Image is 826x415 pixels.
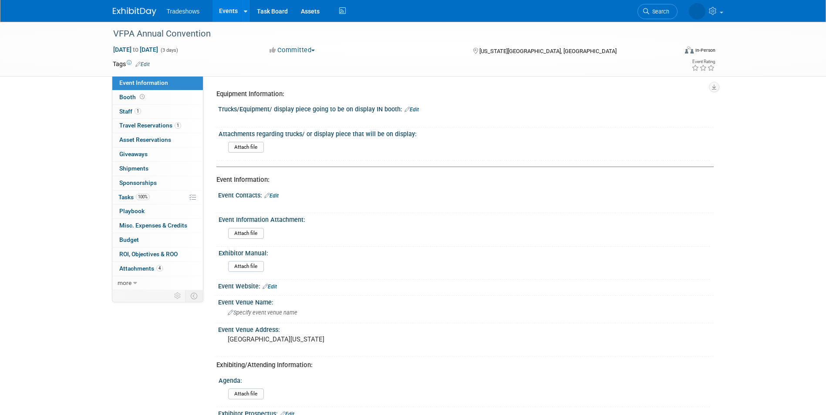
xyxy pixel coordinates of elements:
[175,122,181,129] span: 1
[119,236,139,243] span: Budget
[110,26,664,42] div: VFPA Annual Convention
[112,219,203,233] a: Misc. Expenses & Credits
[649,8,669,15] span: Search
[218,103,714,114] div: Trucks/Equipment/ display piece going to be on display IN booth:
[185,290,203,301] td: Toggle Event Tabs
[119,94,146,100] span: Booth
[479,48,617,54] span: [US_STATE][GEOGRAPHIC_DATA], [GEOGRAPHIC_DATA]
[216,361,707,370] div: Exhibiting/Attending Information:
[119,265,163,272] span: Attachments
[112,133,203,147] a: Asset Reservations
[118,279,131,286] span: more
[119,136,171,143] span: Asset Reservations
[695,47,715,54] div: In-Person
[156,265,163,271] span: 4
[112,262,203,276] a: Attachments4
[112,76,203,90] a: Event Information
[228,309,297,316] span: Specify event venue name
[119,108,141,115] span: Staff
[228,335,415,343] pre: [GEOGRAPHIC_DATA][US_STATE]
[119,222,187,229] span: Misc. Expenses & Credits
[113,7,156,16] img: ExhibitDay
[119,251,178,258] span: ROI, Objectives & ROO
[119,179,157,186] span: Sponsorships
[626,45,716,58] div: Event Format
[131,46,140,53] span: to
[138,94,146,100] span: Booth not reserved yet
[118,194,150,201] span: Tasks
[112,191,203,204] a: Tasks100%
[216,175,707,184] div: Event Information:
[170,290,185,301] td: Personalize Event Tab Strip
[160,47,178,53] span: (3 days)
[113,60,150,68] td: Tags
[689,3,705,20] img: Kay Reynolds
[219,374,710,385] div: Agenda:
[112,147,203,161] a: Giveaways
[112,276,203,290] a: more
[112,105,203,119] a: Staff1
[136,194,150,200] span: 100%
[218,189,714,200] div: Event Contacts:
[112,233,203,247] a: Budget
[135,61,150,67] a: Edit
[691,60,715,64] div: Event Rating
[112,90,203,104] a: Booth
[119,207,145,214] span: Playbook
[119,165,148,172] span: Shipments
[216,90,707,99] div: Equipment Information:
[167,8,200,15] span: Tradeshows
[219,247,710,258] div: Exhibitor Manual:
[266,46,318,55] button: Committed
[119,122,181,129] span: Travel Reservations
[119,151,148,157] span: Giveaways
[112,162,203,176] a: Shipments
[264,193,279,199] a: Edit
[113,46,158,54] span: [DATE] [DATE]
[263,284,277,290] a: Edit
[219,213,710,224] div: Event Information Attachment:
[112,204,203,218] a: Playbook
[218,280,714,291] div: Event Website:
[637,4,678,19] a: Search
[219,127,710,138] div: Attachments regarding trucks/ or display piece that will be on display:
[119,79,168,86] span: Event Information
[112,119,203,133] a: Travel Reservations1
[218,323,714,334] div: Event Venue Address:
[685,47,694,54] img: Format-Inperson.png
[112,248,203,261] a: ROI, Objectives & ROO
[218,296,714,307] div: Event Venue Name:
[405,107,419,113] a: Edit
[135,108,141,114] span: 1
[112,176,203,190] a: Sponsorships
